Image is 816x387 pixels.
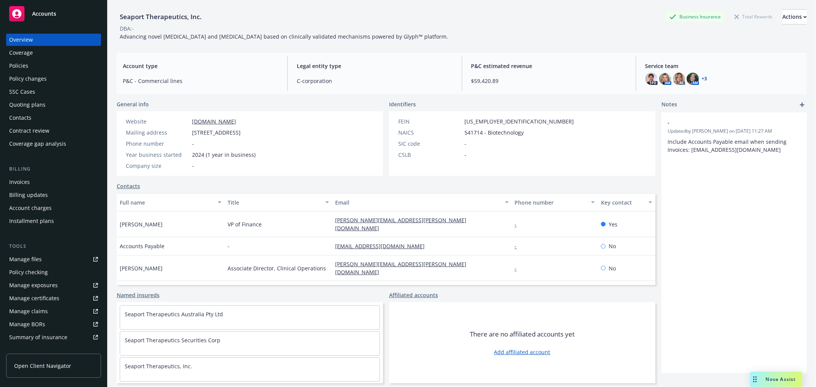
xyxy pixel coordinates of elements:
a: Account charges [6,202,101,214]
div: Year business started [126,151,189,159]
div: Phone number [126,140,189,148]
a: Manage BORs [6,318,101,330]
a: SSC Cases [6,86,101,98]
button: Key contact [598,193,655,211]
span: $59,420.89 [471,77,627,85]
div: Company size [126,162,189,170]
img: photo [673,73,685,85]
div: Quoting plans [9,99,46,111]
a: Policies [6,60,101,72]
div: Manage exposures [9,279,58,291]
a: - [515,265,523,272]
span: - [464,151,466,159]
div: Key contact [601,198,644,207]
span: Updated by [PERSON_NAME] on [DATE] 11:27 AM [668,128,801,135]
span: Accounts [32,11,56,17]
a: Contract review [6,125,101,137]
button: Phone number [512,193,598,211]
span: Identifiers [389,100,416,108]
a: add [798,100,807,109]
div: Full name [120,198,213,207]
a: Quoting plans [6,99,101,111]
span: Legal entity type [297,62,452,70]
a: [DOMAIN_NAME] [192,118,236,125]
span: - [464,140,466,148]
div: Policies [9,60,28,72]
span: No [609,264,616,272]
a: Coverage gap analysis [6,138,101,150]
div: Business Insurance [666,12,725,21]
a: Coverage [6,47,101,59]
div: Billing [6,165,101,173]
div: Account charges [9,202,52,214]
div: Tools [6,242,101,250]
span: - [228,242,230,250]
button: Full name [117,193,225,211]
div: Actions [782,10,807,24]
span: Associate Director, Clinical Operations [228,264,326,272]
a: Manage certificates [6,292,101,304]
a: - [515,242,523,250]
span: [PERSON_NAME] [120,220,163,228]
div: Total Rewards [731,12,776,21]
button: Actions [782,9,807,24]
span: Include Accounts Payable email when sending Invoices: [EMAIL_ADDRESS][DOMAIN_NAME] [668,138,788,153]
span: Accounts Payable [120,242,165,250]
a: Contacts [117,182,140,190]
img: photo [659,73,671,85]
img: photo [687,73,699,85]
div: Seaport Therapeutics, Inc. [117,12,205,22]
div: Policy checking [9,266,48,278]
span: There are no affiliated accounts yet [470,330,575,339]
a: Affiliated accounts [389,291,438,299]
span: Yes [609,220,617,228]
button: Email [332,193,511,211]
span: P&C - Commercial lines [123,77,278,85]
a: Manage exposures [6,279,101,291]
a: Manage claims [6,305,101,317]
a: Installment plans [6,215,101,227]
a: Seaport Therapeutics Australia Pty Ltd [125,311,223,318]
div: CSLB [398,151,461,159]
span: Nova Assist [766,376,796,382]
a: Accounts [6,3,101,24]
span: [STREET_ADDRESS] [192,128,241,137]
a: Overview [6,34,101,46]
span: Open Client Navigator [14,362,71,370]
div: Manage claims [9,305,48,317]
div: Mailing address [126,128,189,137]
a: [PERSON_NAME][EMAIL_ADDRESS][PERSON_NAME][DOMAIN_NAME] [335,260,466,276]
div: NAICS [398,128,461,137]
a: Billing updates [6,189,101,201]
div: Billing updates [9,189,48,201]
div: Policy changes [9,73,47,85]
div: Installment plans [9,215,54,227]
div: Website [126,117,189,125]
a: +3 [702,76,707,81]
span: No [609,242,616,250]
span: Advancing novel [MEDICAL_DATA] and [MEDICAL_DATA] based on clinically validated mechanisms powere... [120,33,448,40]
a: Seaport Therapeutics Securities Corp [125,337,220,344]
div: DBA: - [120,24,134,33]
div: Manage BORs [9,318,45,330]
div: Coverage [9,47,33,59]
div: FEIN [398,117,461,125]
div: -Updatedby [PERSON_NAME] on [DATE] 11:27 AMInclude Accounts Payable email when sending Invoices: ... [661,112,807,160]
span: C-corporation [297,77,452,85]
a: Policy checking [6,266,101,278]
div: Summary of insurance [9,331,67,343]
div: Contract review [9,125,49,137]
span: - [192,140,194,148]
img: photo [645,73,658,85]
button: Nova Assist [750,372,802,387]
div: SSC Cases [9,86,35,98]
span: General info [117,100,149,108]
a: Contacts [6,112,101,124]
span: - [192,162,194,170]
span: Service team [645,62,801,70]
div: Phone number [515,198,586,207]
div: Coverage gap analysis [9,138,66,150]
button: Title [225,193,332,211]
div: Overview [9,34,33,46]
div: Invoices [9,176,30,188]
